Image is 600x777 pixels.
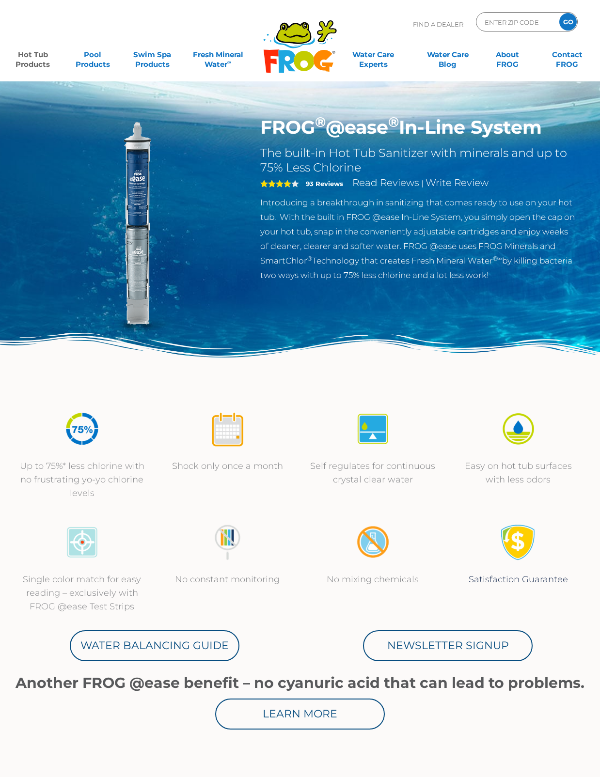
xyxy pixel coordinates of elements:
[64,524,100,560] img: icon-atease-color-match
[500,524,537,560] img: Satisfaction Guarantee Icon
[455,459,581,486] p: Easy on hot tub surfaces with less odors
[260,195,577,282] p: Introducing a breakthrough in sanitizing that comes ready to use on your hot tub. With the built ...
[355,411,391,447] img: icon-atease-self-regulates
[306,180,343,187] strong: 93 Reviews
[307,255,312,262] sup: ®
[260,146,577,175] h2: The built-in Hot Tub Sanitizer with minerals and up to 75% Less Chlorine
[24,116,246,338] img: inline-system.png
[164,573,290,586] p: No constant monitoring
[336,45,411,64] a: Water CareExperts
[189,45,247,64] a: Fresh MineralWater∞
[559,13,577,31] input: GO
[260,116,577,139] h1: FROG @ease In-Line System
[493,255,502,262] sup: ®∞
[164,459,290,473] p: Shock only once a month
[315,113,326,130] sup: ®
[425,45,471,64] a: Water CareBlog
[426,177,489,188] a: Write Review
[19,459,145,500] p: Up to 75%* less chlorine with no frustrating yo-yo chlorine levels
[70,630,239,661] a: Water Balancing Guide
[260,180,291,187] span: 4
[209,524,246,560] img: no-constant-monitoring1
[9,675,591,691] h1: Another FROG @ease benefit – no cyanuric acid that can lead to problems.
[544,45,590,64] a: ContactFROG
[388,113,399,130] sup: ®
[363,630,533,661] a: Newsletter Signup
[129,45,175,64] a: Swim SpaProducts
[352,177,419,188] a: Read Reviews
[64,411,100,447] img: icon-atease-75percent-less
[500,411,537,447] img: icon-atease-easy-on
[413,12,463,36] p: Find A Dealer
[19,573,145,613] p: Single color match for easy reading – exclusively with FROG @ease Test Strips
[484,45,531,64] a: AboutFROG
[227,59,231,65] sup: ∞
[469,574,568,585] a: Satisfaction Guarantee
[355,524,391,560] img: no-mixing1
[10,45,56,64] a: Hot TubProducts
[310,459,436,486] p: Self regulates for continuous crystal clear water
[484,15,549,29] input: Zip Code Form
[421,179,424,188] span: |
[69,45,116,64] a: PoolProducts
[215,699,385,730] a: Learn More
[310,573,436,586] p: No mixing chemicals
[209,411,246,447] img: icon-atease-shock-once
